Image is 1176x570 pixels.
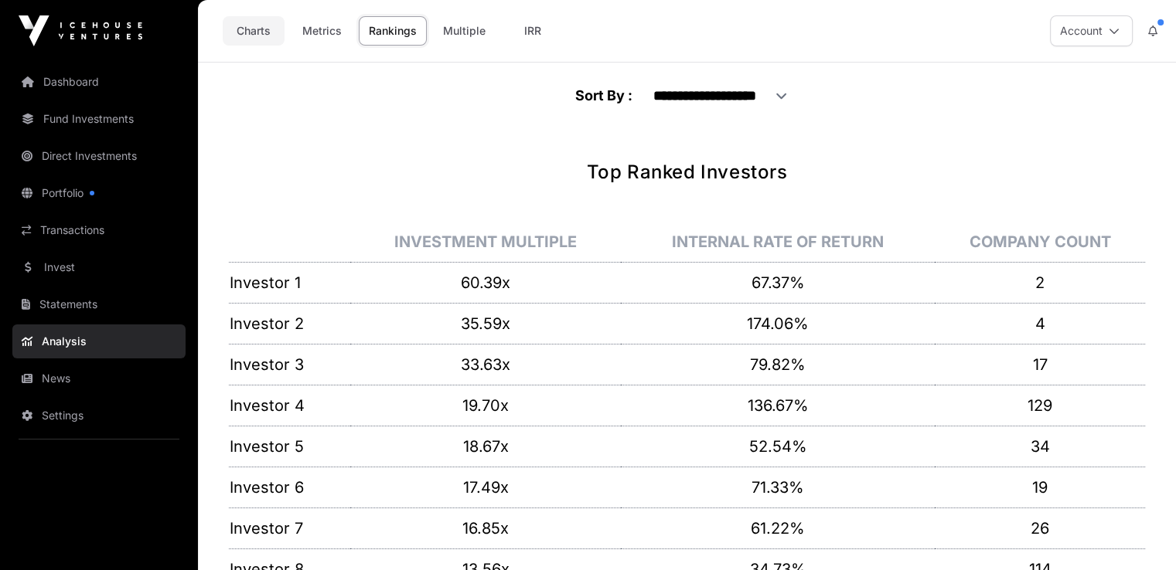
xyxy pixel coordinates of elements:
[19,15,142,46] img: Icehouse Ventures Logo
[351,395,620,416] p: 19.70x
[351,477,620,498] p: 17.49x
[936,436,1144,457] p: 34
[230,354,349,375] p: Investor 3
[622,477,934,498] p: 71.33%
[1050,15,1133,46] button: Account
[12,361,186,395] a: News
[351,354,620,375] p: 33.63x
[936,313,1144,334] p: 4
[936,395,1144,416] p: 129
[621,222,935,263] th: Internal Rate of Return
[230,313,349,334] p: Investor 2
[12,399,186,433] a: Settings
[230,477,349,498] p: Investor 6
[351,517,620,539] p: 16.85x
[575,85,632,107] p: Sort By :
[230,436,349,457] p: Investor 5
[350,222,621,263] th: Investment Multiple
[12,250,186,284] a: Invest
[12,139,186,173] a: Direct Investments
[359,16,427,46] a: Rankings
[622,354,934,375] p: 79.82%
[936,517,1144,539] p: 26
[351,313,620,334] p: 35.59x
[935,222,1145,263] th: Company Count
[12,65,186,99] a: Dashboard
[502,16,564,46] a: IRR
[12,102,186,136] a: Fund Investments
[936,354,1144,375] p: 17
[230,395,349,416] p: Investor 4
[223,16,285,46] a: Charts
[230,517,349,539] p: Investor 7
[622,517,934,539] p: 61.22%
[229,160,1145,185] h1: Top Ranked Investors
[936,272,1144,293] p: 2
[936,477,1144,498] p: 19
[12,176,186,210] a: Portfolio
[351,436,620,457] p: 18.67x
[12,213,186,247] a: Transactions
[291,16,353,46] a: Metrics
[622,395,934,416] p: 136.67%
[230,272,349,293] p: Investor 1
[433,16,496,46] a: Multiple
[351,272,620,293] p: 60.39x
[622,272,934,293] p: 67.37%
[12,324,186,358] a: Analysis
[12,287,186,321] a: Statements
[622,313,934,334] p: 174.06%
[1099,496,1176,570] iframe: Chat Widget
[622,436,934,457] p: 52.54%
